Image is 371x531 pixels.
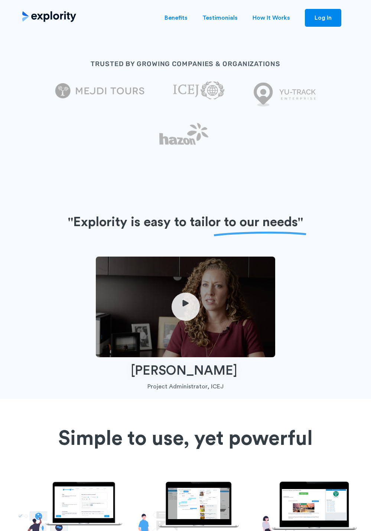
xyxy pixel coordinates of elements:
a: Log In [305,9,341,27]
div: trusted by growing companies & organizations [91,55,280,73]
h2: Simple to use, yet powerful [11,430,360,447]
a: How It Works [253,13,290,22]
a: open lightbox [172,293,200,321]
a: Benefits [165,13,188,22]
a: home [22,11,76,25]
div: Project Administrator, ICEJ [147,382,224,391]
h6: [PERSON_NAME] [131,361,237,381]
h2: "Explority is easy to tailor to our needs " [68,214,303,231]
a: Testimonials [202,13,238,22]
